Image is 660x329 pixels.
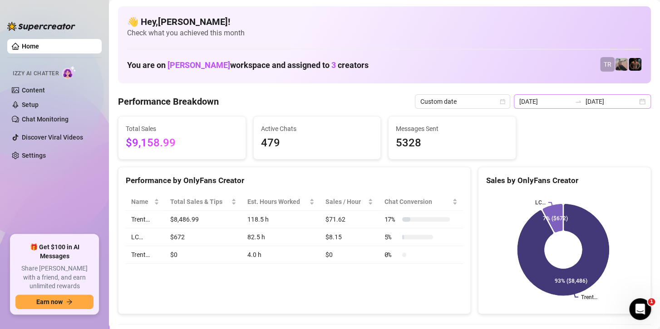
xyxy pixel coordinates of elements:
[167,60,230,70] span: [PERSON_NAME]
[384,214,399,224] span: 17 %
[165,211,242,228] td: $8,486.99
[325,197,366,207] span: Sales / Hour
[22,87,45,94] a: Content
[384,250,399,260] span: 0 %
[629,58,641,71] img: Trent
[384,232,399,242] span: 5 %
[127,28,642,38] span: Check what you achieved this month
[604,59,611,69] span: TR
[126,193,165,211] th: Name
[648,298,655,305] span: 1
[126,135,238,152] span: $9,158.99
[13,69,59,78] span: Izzy AI Chatter
[165,193,242,211] th: Total Sales & Tips
[247,197,307,207] div: Est. Hours Worked
[575,98,582,105] span: to
[22,101,39,108] a: Setup
[320,211,379,228] td: $71.62
[131,197,152,207] span: Name
[165,246,242,264] td: $0
[36,298,63,305] span: Earn now
[384,197,450,207] span: Chat Conversion
[331,60,336,70] span: 3
[500,99,505,104] span: calendar
[22,134,83,141] a: Discover Viral Videos
[170,197,229,207] span: Total Sales & Tips
[126,174,463,187] div: Performance by OnlyFans Creator
[320,193,379,211] th: Sales / Hour
[261,135,374,152] span: 479
[320,246,379,264] td: $0
[15,243,94,261] span: 🎁 Get $100 in AI Messages
[118,95,219,108] h4: Performance Breakdown
[615,58,628,71] img: LC
[586,97,637,106] input: End date
[420,95,505,108] span: Custom date
[22,116,69,123] a: Chat Monitoring
[127,60,369,70] h1: You are on workspace and assigned to creators
[535,199,546,206] text: LC…
[242,246,320,264] td: 4.0 h
[126,246,165,264] td: Trent…
[242,228,320,246] td: 82.5 h
[126,228,165,246] td: LC…
[581,294,597,300] text: Trent…
[165,228,242,246] td: $672
[629,298,651,320] iframe: Intercom live chat
[62,66,76,79] img: AI Chatter
[242,211,320,228] td: 118.5 h
[486,174,643,187] div: Sales by OnlyFans Creator
[15,295,94,309] button: Earn nowarrow-right
[22,152,46,159] a: Settings
[66,299,73,305] span: arrow-right
[396,135,508,152] span: 5328
[261,124,374,134] span: Active Chats
[126,211,165,228] td: Trent…
[379,193,463,211] th: Chat Conversion
[7,22,75,31] img: logo-BBDzfeDw.svg
[519,97,571,106] input: Start date
[22,43,39,50] a: Home
[127,15,642,28] h4: 👋 Hey, [PERSON_NAME] !
[575,98,582,105] span: swap-right
[126,124,238,134] span: Total Sales
[396,124,508,134] span: Messages Sent
[15,264,94,291] span: Share [PERSON_NAME] with a friend, and earn unlimited rewards
[320,228,379,246] td: $8.15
